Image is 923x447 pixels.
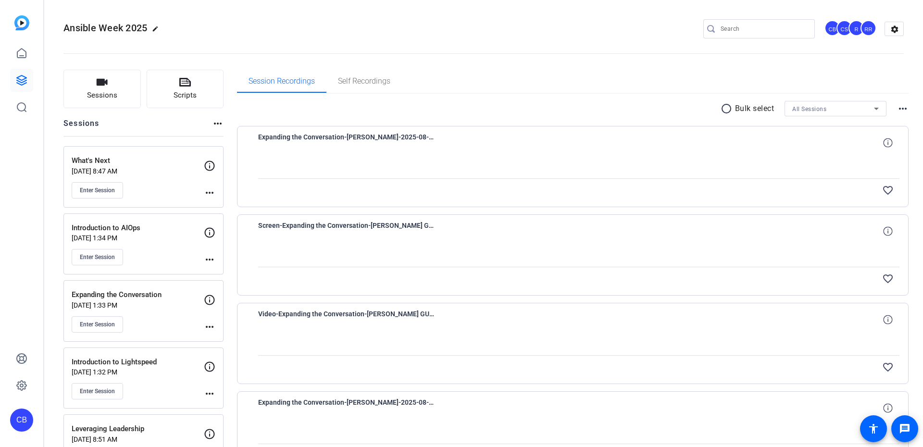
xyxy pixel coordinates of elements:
[80,186,115,194] span: Enter Session
[848,20,864,36] div: R
[885,22,904,37] mat-icon: settings
[63,70,141,108] button: Sessions
[861,20,877,37] ngx-avatar: Roberto Rodriguez
[836,20,852,36] div: CS
[836,20,853,37] ngx-avatar: Connelly Simmons
[72,289,204,300] p: Expanding the Conversation
[212,118,224,129] mat-icon: more_horiz
[10,409,33,432] div: CB
[80,387,115,395] span: Enter Session
[72,357,204,368] p: Introduction to Lightspeed
[72,423,204,435] p: Leveraging Leadership
[72,435,204,443] p: [DATE] 8:51 AM
[721,103,735,114] mat-icon: radio_button_unchecked
[72,383,123,399] button: Enter Session
[204,254,215,265] mat-icon: more_horiz
[204,321,215,333] mat-icon: more_horiz
[87,90,117,101] span: Sessions
[792,106,826,112] span: All Sessions
[72,249,123,265] button: Enter Session
[72,234,204,242] p: [DATE] 1:34 PM
[882,361,894,373] mat-icon: favorite_border
[14,15,29,30] img: blue-gradient.svg
[338,77,390,85] span: Self Recordings
[258,397,436,420] span: Expanding the Conversation-[PERSON_NAME]-2025-08-11-09-04-57-035-1
[868,423,879,435] mat-icon: accessibility
[258,131,436,154] span: Expanding the Conversation-[PERSON_NAME]-2025-08-11-09-22-18-613-1
[824,20,841,37] ngx-avatar: Christian Binder
[80,253,115,261] span: Enter Session
[152,25,163,37] mat-icon: edit
[882,273,894,285] mat-icon: favorite_border
[72,223,204,234] p: Introduction to AIOps
[204,187,215,199] mat-icon: more_horiz
[258,308,436,331] span: Video-Expanding the Conversation-[PERSON_NAME] GUPTA1-2025-08-11-09-22-18-613-0
[721,23,807,35] input: Search
[899,423,911,435] mat-icon: message
[824,20,840,36] div: CB
[204,388,215,399] mat-icon: more_horiz
[848,20,865,37] ngx-avatar: rfridman
[897,103,909,114] mat-icon: more_horiz
[80,321,115,328] span: Enter Session
[249,77,315,85] span: Session Recordings
[72,301,204,309] p: [DATE] 1:33 PM
[861,20,876,36] div: RR
[258,220,436,243] span: Screen-Expanding the Conversation-[PERSON_NAME] GUPTA1-2025-08-11-09-22-18-613-0
[63,118,100,136] h2: Sessions
[882,185,894,196] mat-icon: favorite_border
[735,103,774,114] p: Bulk select
[72,368,204,376] p: [DATE] 1:32 PM
[72,316,123,333] button: Enter Session
[174,90,197,101] span: Scripts
[72,155,204,166] p: What's Next
[72,167,204,175] p: [DATE] 8:47 AM
[63,22,147,34] span: Ansible Week 2025
[72,182,123,199] button: Enter Session
[147,70,224,108] button: Scripts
